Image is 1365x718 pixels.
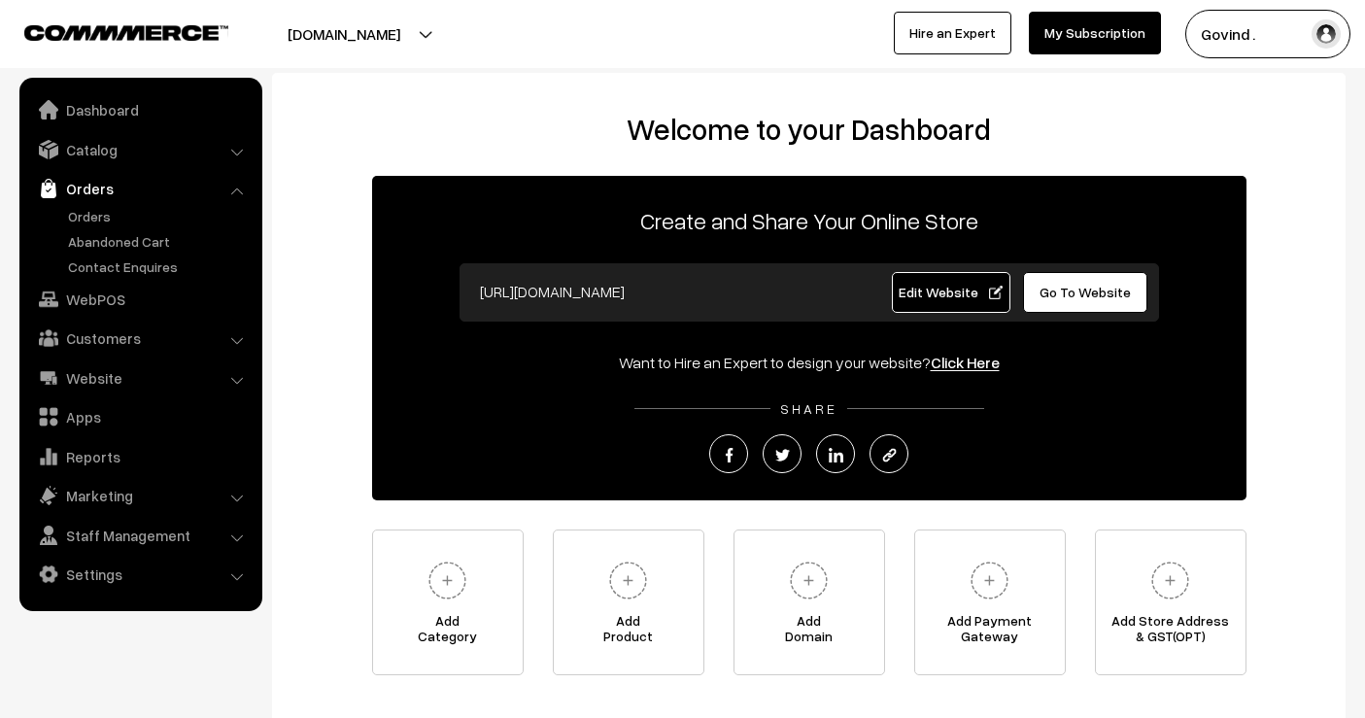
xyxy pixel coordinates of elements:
a: Go To Website [1023,272,1148,313]
a: Staff Management [24,518,256,553]
span: Add Product [554,613,703,652]
h2: Welcome to your Dashboard [291,112,1326,147]
a: Marketing [24,478,256,513]
a: WebPOS [24,282,256,317]
a: Website [24,360,256,395]
span: Go To Website [1040,284,1131,300]
a: Add PaymentGateway [914,530,1066,675]
img: user [1312,19,1341,49]
button: Govind . [1185,10,1350,58]
span: Add Payment Gateway [915,613,1065,652]
img: plus.svg [1143,554,1197,607]
img: plus.svg [782,554,836,607]
img: plus.svg [421,554,474,607]
a: Reports [24,439,256,474]
a: Abandoned Cart [63,231,256,252]
a: Click Here [931,353,1000,372]
a: Hire an Expert [894,12,1011,54]
a: Customers [24,321,256,356]
a: Add Store Address& GST(OPT) [1095,530,1246,675]
a: Settings [24,557,256,592]
a: Catalog [24,132,256,167]
a: Orders [63,206,256,226]
span: SHARE [770,400,847,417]
span: Add Domain [734,613,884,652]
img: plus.svg [601,554,655,607]
img: plus.svg [963,554,1016,607]
a: AddCategory [372,530,524,675]
a: Orders [24,171,256,206]
div: Want to Hire an Expert to design your website? [372,351,1246,374]
span: Add Category [373,613,523,652]
span: Edit Website [899,284,1003,300]
a: AddDomain [734,530,885,675]
a: Edit Website [892,272,1010,313]
a: AddProduct [553,530,704,675]
p: Create and Share Your Online Store [372,203,1246,238]
a: My Subscription [1029,12,1161,54]
img: COMMMERCE [24,25,228,40]
a: COMMMERCE [24,19,194,43]
a: Apps [24,399,256,434]
a: Contact Enquires [63,256,256,277]
a: Dashboard [24,92,256,127]
button: [DOMAIN_NAME] [220,10,468,58]
span: Add Store Address & GST(OPT) [1096,613,1246,652]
